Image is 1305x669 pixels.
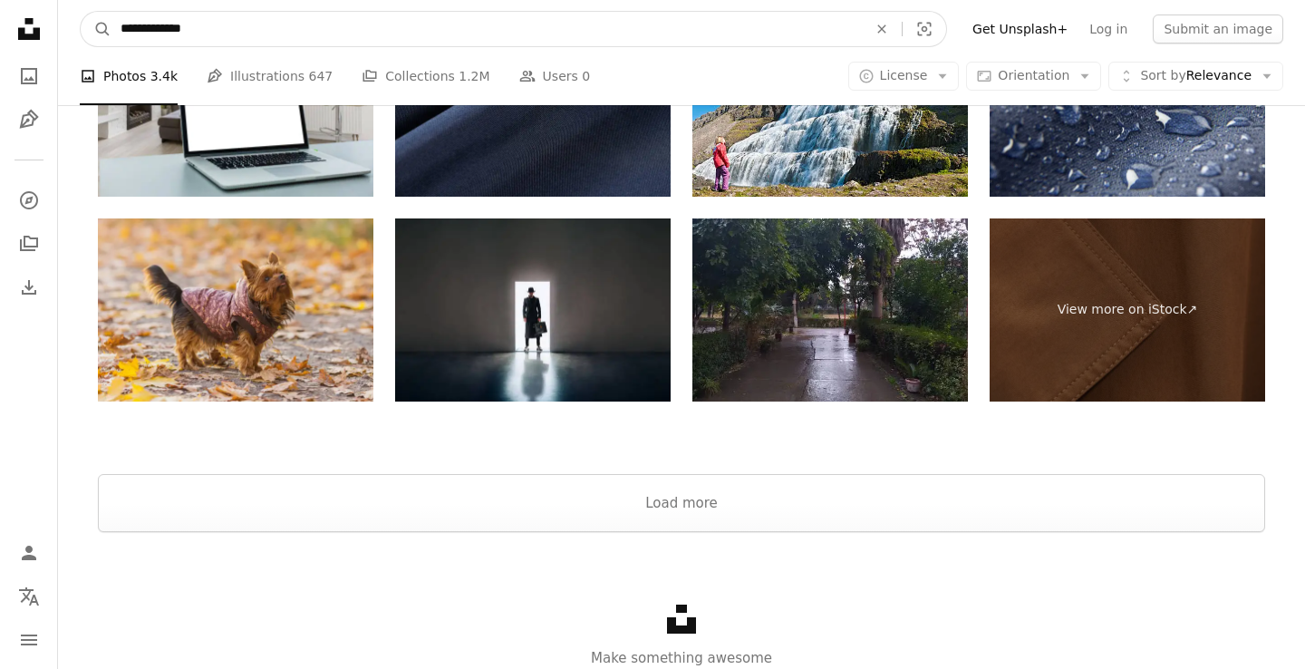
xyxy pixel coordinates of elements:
[98,474,1265,532] button: Load more
[80,11,947,47] form: Find visuals sitewide
[880,68,928,82] span: License
[362,47,489,105] a: Collections 1.2M
[58,647,1305,669] p: Make something awesome
[1108,62,1283,91] button: Sort byRelevance
[207,47,333,105] a: Illustrations 647
[11,182,47,218] a: Explore
[11,58,47,94] a: Photos
[459,66,489,86] span: 1.2M
[582,66,590,86] span: 0
[848,62,960,91] button: License
[11,102,47,138] a: Illustrations
[519,47,591,105] a: Users 0
[309,66,333,86] span: 647
[11,535,47,571] a: Log in / Sign up
[966,62,1101,91] button: Orientation
[98,218,373,402] img: Yorkshire Terrier in warm clothes on autumn background.
[962,15,1078,44] a: Get Unsplash+
[1153,15,1283,44] button: Submit an image
[11,226,47,262] a: Collections
[903,12,946,46] button: Visual search
[11,269,47,305] a: Download History
[11,11,47,51] a: Home — Unsplash
[862,12,902,46] button: Clear
[1140,67,1252,85] span: Relevance
[990,218,1265,402] a: View more on iStock↗
[11,578,47,615] button: Language
[1140,68,1185,82] span: Sort by
[81,12,111,46] button: Search Unsplash
[11,622,47,658] button: Menu
[1078,15,1138,44] a: Log in
[395,218,671,402] img: Man silhouette standing in the light of opening door in dark room
[998,68,1069,82] span: Orientation
[692,218,968,402] img: Rainy day.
